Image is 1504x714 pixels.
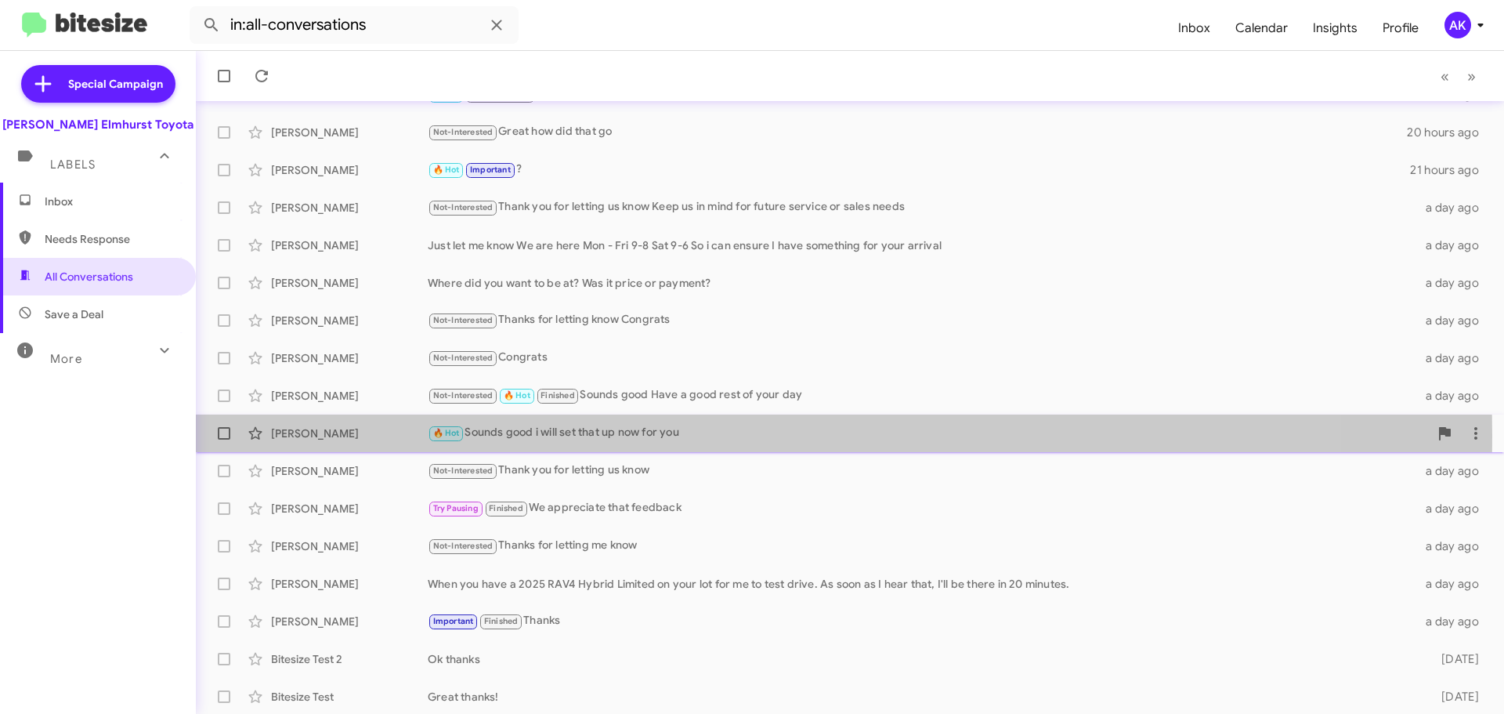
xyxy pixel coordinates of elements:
[433,541,493,551] span: Not-Interested
[50,352,82,366] span: More
[1370,5,1431,51] a: Profile
[428,123,1407,141] div: Great how did that go
[45,306,103,322] span: Save a Deal
[428,462,1416,480] div: Thank you for letting us know
[271,501,428,516] div: [PERSON_NAME]
[1416,388,1491,404] div: a day ago
[1441,67,1449,86] span: «
[540,390,575,400] span: Finished
[271,200,428,216] div: [PERSON_NAME]
[1416,275,1491,291] div: a day ago
[271,651,428,667] div: Bitesize Test 2
[1223,5,1300,51] a: Calendar
[68,76,163,92] span: Special Campaign
[433,503,479,513] span: Try Pausing
[1416,538,1491,554] div: a day ago
[1431,12,1487,38] button: AK
[1410,162,1491,178] div: 21 hours ago
[271,426,428,441] div: [PERSON_NAME]
[428,198,1416,216] div: Thank you for letting us know Keep us in mind for future service or sales needs
[1416,651,1491,667] div: [DATE]
[1416,501,1491,516] div: a day ago
[428,689,1416,705] div: Great thanks!
[271,125,428,140] div: [PERSON_NAME]
[1300,5,1370,51] a: Insights
[1431,60,1459,92] button: Previous
[190,6,519,44] input: Search
[45,194,178,209] span: Inbox
[428,424,1429,442] div: Sounds good i will set that up now for you
[271,388,428,404] div: [PERSON_NAME]
[1166,5,1223,51] a: Inbox
[428,576,1416,592] div: When you have a 2025 RAV4 Hybrid Limited on your lot for me to test drive. As soon as I hear that...
[428,161,1410,179] div: ?
[428,311,1416,329] div: Thanks for letting know Congrats
[1416,350,1491,366] div: a day ago
[1407,125,1491,140] div: 20 hours ago
[428,237,1416,253] div: Just let me know We are here Mon - Fri 9-8 Sat 9-6 So i can ensure I have something for your arrival
[428,499,1416,517] div: We appreciate that feedback
[271,614,428,629] div: [PERSON_NAME]
[504,390,530,400] span: 🔥 Hot
[433,428,460,438] span: 🔥 Hot
[1416,614,1491,629] div: a day ago
[1416,237,1491,253] div: a day ago
[271,313,428,328] div: [PERSON_NAME]
[433,616,474,626] span: Important
[1416,689,1491,705] div: [DATE]
[271,162,428,178] div: [PERSON_NAME]
[428,537,1416,555] div: Thanks for letting me know
[1458,60,1485,92] button: Next
[271,689,428,705] div: Bitesize Test
[428,275,1416,291] div: Where did you want to be at? Was it price or payment?
[1467,67,1476,86] span: »
[1444,12,1471,38] div: AK
[45,269,133,285] span: All Conversations
[433,127,493,137] span: Not-Interested
[271,576,428,592] div: [PERSON_NAME]
[428,349,1416,367] div: Congrats
[2,117,193,132] div: [PERSON_NAME] Elmhurst Toyota
[271,237,428,253] div: [PERSON_NAME]
[1416,200,1491,216] div: a day ago
[271,350,428,366] div: [PERSON_NAME]
[21,65,175,103] a: Special Campaign
[271,463,428,479] div: [PERSON_NAME]
[1432,60,1485,92] nav: Page navigation example
[1416,463,1491,479] div: a day ago
[433,353,493,363] span: Not-Interested
[428,651,1416,667] div: Ok thanks
[1416,576,1491,592] div: a day ago
[271,538,428,554] div: [PERSON_NAME]
[484,616,519,626] span: Finished
[271,275,428,291] div: [PERSON_NAME]
[433,202,493,212] span: Not-Interested
[50,158,96,172] span: Labels
[428,386,1416,404] div: Sounds good Have a good rest of your day
[433,466,493,476] span: Not-Interested
[433,315,493,325] span: Not-Interested
[1416,313,1491,328] div: a day ago
[489,503,523,513] span: Finished
[433,390,493,400] span: Not-Interested
[428,612,1416,630] div: Thanks
[45,231,178,247] span: Needs Response
[433,165,460,175] span: 🔥 Hot
[470,165,511,175] span: Important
